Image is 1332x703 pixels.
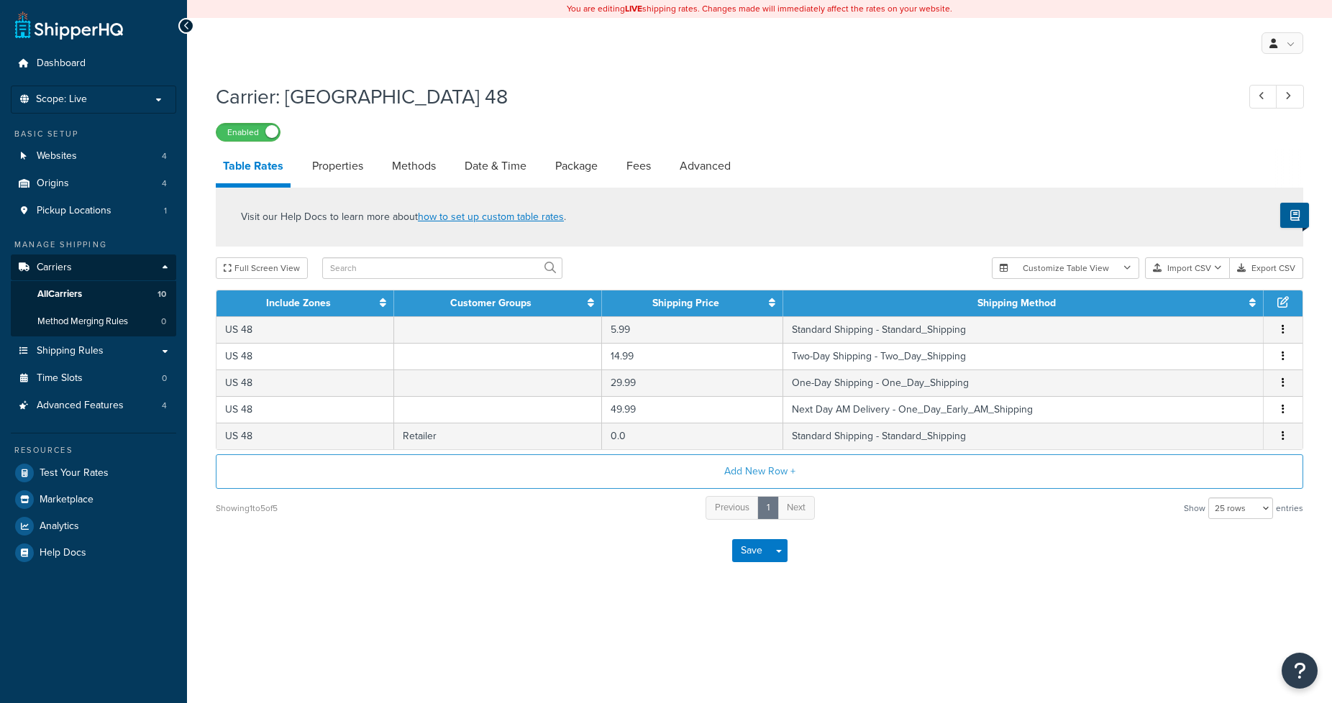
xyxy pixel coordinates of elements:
span: Next [787,500,806,514]
div: Manage Shipping [11,239,176,251]
a: Customer Groups [450,295,532,311]
td: Standard Shipping - Standard_Shipping [783,316,1264,343]
a: Help Docs [11,540,176,566]
span: Carriers [37,262,72,274]
a: Date & Time [457,149,534,183]
li: Time Slots [11,365,176,392]
td: 49.99 [602,396,783,423]
td: 5.99 [602,316,783,343]
a: Next Record [1276,85,1304,109]
a: Table Rates [216,149,291,188]
a: Shipping Method [977,295,1056,311]
input: Search [322,257,562,279]
td: Two-Day Shipping - Two_Day_Shipping [783,343,1264,369]
a: 1 [757,496,779,520]
span: Origins [37,178,69,190]
a: Dashboard [11,50,176,77]
a: Carriers [11,254,176,281]
span: Time Slots [37,372,83,385]
span: All Carriers [37,288,82,300]
li: Carriers [11,254,176,336]
span: Help Docs [40,547,86,559]
a: Fees [619,149,658,183]
a: Shipping Rules [11,338,176,364]
a: Test Your Rates [11,460,176,486]
a: Methods [385,149,443,183]
b: LIVE [625,2,642,15]
span: Websites [37,150,77,162]
a: Advanced [672,149,738,183]
li: Method Merging Rules [11,308,176,335]
span: 0 [161,316,166,328]
a: Pickup Locations1 [11,198,176,224]
a: Properties [305,149,370,183]
label: Enabled [216,124,280,141]
span: Dashboard [37,58,86,70]
a: Websites4 [11,143,176,170]
div: Basic Setup [11,128,176,140]
span: 10 [158,288,166,300]
span: Show [1184,498,1205,518]
a: Include Zones [266,295,331,311]
h1: Carrier: [GEOGRAPHIC_DATA] 48 [216,83,1223,111]
button: Open Resource Center [1282,653,1318,689]
p: Visit our Help Docs to learn more about . [241,209,566,225]
a: Next [777,496,815,520]
a: Package [548,149,605,183]
div: Showing 1 to 5 of 5 [216,498,278,518]
button: Full Screen View [216,257,308,279]
span: Advanced Features [37,400,124,412]
div: Resources [11,444,176,456]
span: Marketplace [40,494,93,506]
td: 14.99 [602,343,783,369]
span: 4 [162,178,167,190]
li: Websites [11,143,176,170]
button: Export CSV [1230,257,1303,279]
span: Shipping Rules [37,345,104,357]
a: Method Merging Rules0 [11,308,176,335]
td: Standard Shipping - Standard_Shipping [783,423,1264,449]
a: Analytics [11,513,176,539]
span: 4 [162,400,167,412]
li: Pickup Locations [11,198,176,224]
li: Advanced Features [11,392,176,419]
button: Add New Row + [216,454,1303,489]
button: Customize Table View [992,257,1139,279]
a: Marketplace [11,487,176,513]
button: Save [732,539,771,562]
td: US 48 [216,343,394,369]
td: 0.0 [602,423,783,449]
button: Show Help Docs [1280,203,1309,228]
button: Import CSV [1145,257,1230,279]
span: Scope: Live [36,93,87,106]
td: US 48 [216,316,394,343]
a: Previous Record [1249,85,1277,109]
a: how to set up custom table rates [418,209,564,224]
span: Pickup Locations [37,205,111,217]
td: 29.99 [602,369,783,396]
td: US 48 [216,369,394,396]
td: US 48 [216,396,394,423]
span: 0 [162,372,167,385]
td: One-Day Shipping - One_Day_Shipping [783,369,1264,396]
a: Previous [706,496,759,520]
td: US 48 [216,423,394,449]
span: Analytics [40,520,79,533]
span: 1 [164,205,167,217]
td: Retailer [394,423,602,449]
span: Previous [715,500,749,514]
td: Next Day AM Delivery - One_Day_Early_AM_Shipping [783,396,1264,423]
a: Shipping Price [652,295,719,311]
span: Method Merging Rules [37,316,128,328]
li: Origins [11,170,176,197]
a: Time Slots0 [11,365,176,392]
span: Test Your Rates [40,467,109,479]
a: AllCarriers10 [11,281,176,308]
span: 4 [162,150,167,162]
